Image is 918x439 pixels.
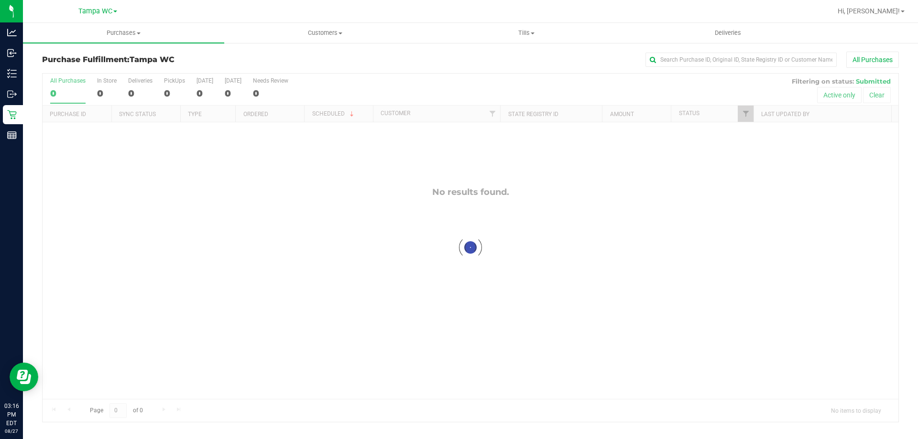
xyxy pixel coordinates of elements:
inline-svg: Analytics [7,28,17,37]
inline-svg: Inventory [7,69,17,78]
a: Deliveries [627,23,829,43]
p: 08/27 [4,428,19,435]
inline-svg: Outbound [7,89,17,99]
span: Customers [225,29,425,37]
p: 03:16 PM EDT [4,402,19,428]
inline-svg: Reports [7,130,17,140]
button: All Purchases [846,52,899,68]
span: Deliveries [702,29,754,37]
inline-svg: Inbound [7,48,17,58]
span: Tampa WC [78,7,112,15]
input: Search Purchase ID, Original ID, State Registry ID or Customer Name... [645,53,837,67]
span: Tampa WC [130,55,175,64]
span: Purchases [23,29,224,37]
a: Tills [426,23,627,43]
iframe: Resource center [10,363,38,391]
span: Tills [426,29,626,37]
inline-svg: Retail [7,110,17,119]
a: Customers [224,23,426,43]
h3: Purchase Fulfillment: [42,55,328,64]
span: Hi, [PERSON_NAME]! [838,7,900,15]
a: Purchases [23,23,224,43]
